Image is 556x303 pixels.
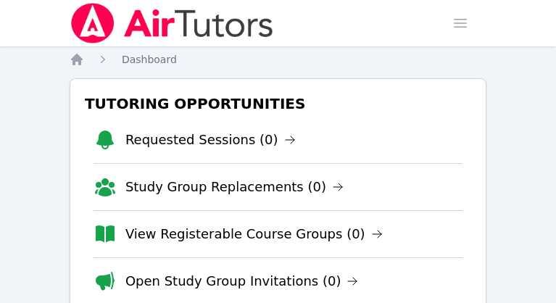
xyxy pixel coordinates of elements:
a: Study Group Replacements (0) [125,177,344,197]
nav: Breadcrumb [70,52,486,67]
a: View Registerable Course Groups (0) [125,224,383,244]
span: Dashboard [122,54,177,65]
h3: Tutoring Opportunities [82,91,474,117]
img: Air Tutors [70,3,275,43]
a: Dashboard [122,52,177,67]
a: Open Study Group Invitations (0) [125,271,359,291]
a: Requested Sessions (0) [125,130,296,150]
